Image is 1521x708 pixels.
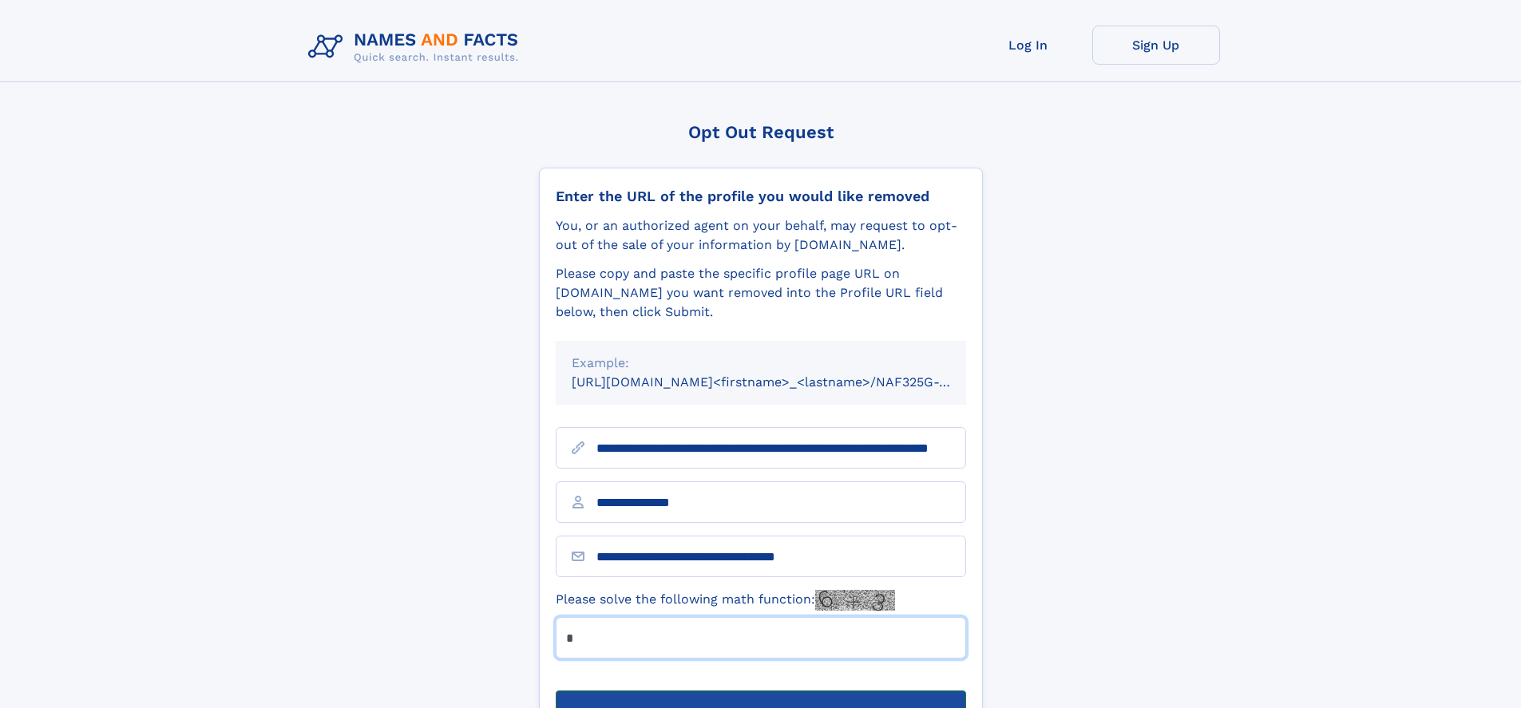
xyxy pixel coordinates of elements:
div: You, or an authorized agent on your behalf, may request to opt-out of the sale of your informatio... [556,216,966,255]
a: Log In [964,26,1092,65]
div: Enter the URL of the profile you would like removed [556,188,966,205]
img: Logo Names and Facts [302,26,532,69]
a: Sign Up [1092,26,1220,65]
div: Please copy and paste the specific profile page URL on [DOMAIN_NAME] you want removed into the Pr... [556,264,966,322]
label: Please solve the following math function: [556,590,895,611]
small: [URL][DOMAIN_NAME]<firstname>_<lastname>/NAF325G-xxxxxxxx [572,374,996,390]
div: Example: [572,354,950,373]
div: Opt Out Request [539,122,983,142]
